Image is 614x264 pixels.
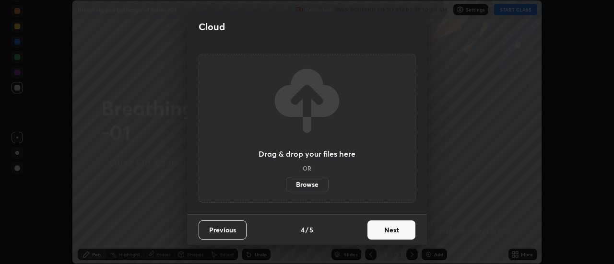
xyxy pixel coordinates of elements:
button: Next [367,220,415,240]
h4: 4 [301,225,305,235]
h4: / [306,225,308,235]
h5: OR [303,165,311,171]
h4: 5 [309,225,313,235]
button: Previous [199,220,247,240]
h2: Cloud [199,21,225,33]
h3: Drag & drop your files here [259,150,355,158]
